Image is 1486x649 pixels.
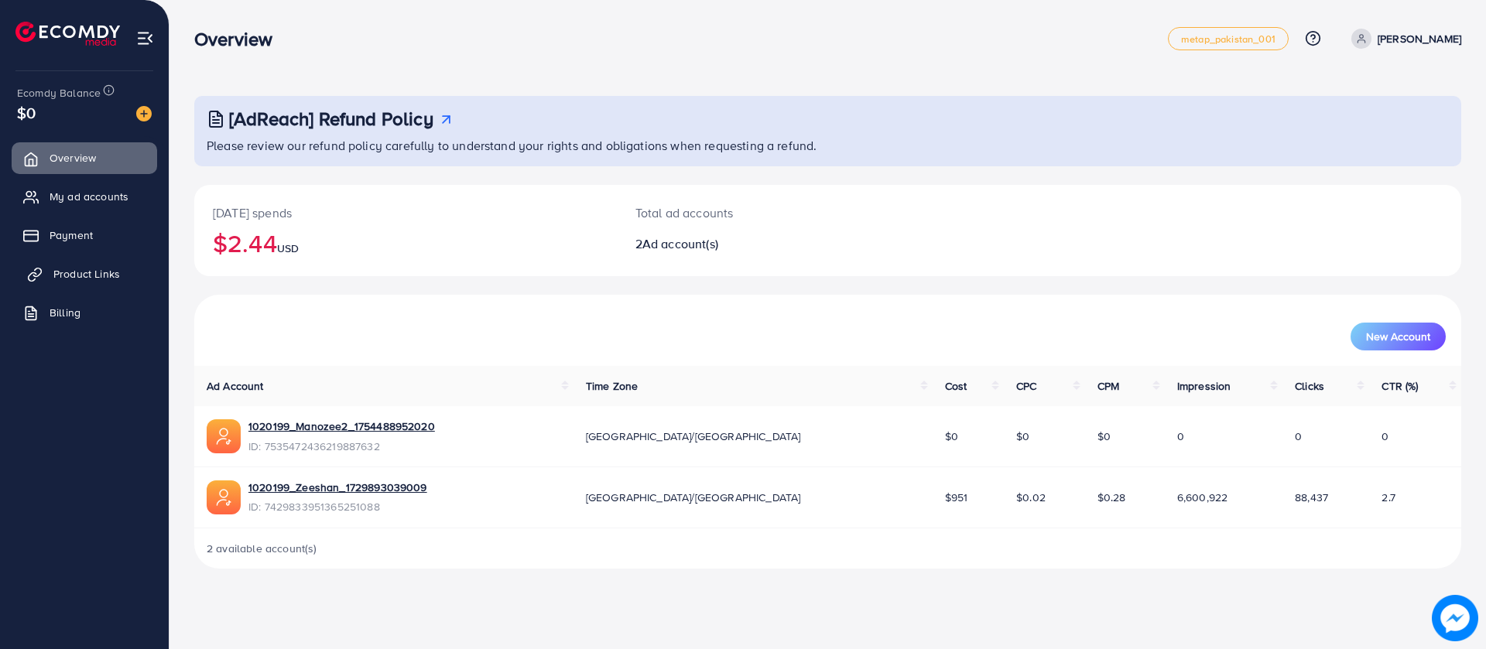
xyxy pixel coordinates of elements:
[1351,323,1446,350] button: New Account
[945,429,958,444] span: $0
[12,297,157,328] a: Billing
[642,235,718,252] span: Ad account(s)
[1295,429,1302,444] span: 0
[1378,29,1461,48] p: [PERSON_NAME]
[945,378,967,394] span: Cost
[635,237,915,251] h2: 2
[586,378,638,394] span: Time Zone
[1295,378,1324,394] span: Clicks
[248,418,435,434] a: 1020199_Manozee2_1754488952020
[136,29,154,47] img: menu
[1345,29,1461,49] a: [PERSON_NAME]
[248,499,427,514] span: ID: 7429833951365251088
[207,541,317,556] span: 2 available account(s)
[194,28,285,50] h3: Overview
[248,480,427,495] a: 1020199_Zeeshan_1729893039009
[1016,378,1036,394] span: CPC
[12,220,157,251] a: Payment
[50,305,80,320] span: Billing
[1432,595,1478,641] img: image
[1181,34,1275,44] span: metap_pakistan_001
[1177,429,1184,444] span: 0
[50,150,96,166] span: Overview
[213,228,598,258] h2: $2.44
[1097,429,1111,444] span: $0
[1366,331,1430,342] span: New Account
[207,136,1452,155] p: Please review our refund policy carefully to understand your rights and obligations when requesti...
[1097,490,1126,505] span: $0.28
[586,429,801,444] span: [GEOGRAPHIC_DATA]/[GEOGRAPHIC_DATA]
[945,490,968,505] span: $951
[136,106,152,121] img: image
[12,142,157,173] a: Overview
[277,241,299,256] span: USD
[17,101,36,124] span: $0
[17,85,101,101] span: Ecomdy Balance
[1016,429,1029,444] span: $0
[229,108,433,130] h3: [AdReach] Refund Policy
[50,227,93,243] span: Payment
[1168,27,1289,50] a: metap_pakistan_001
[635,203,915,222] p: Total ad accounts
[15,22,120,46] img: logo
[207,419,241,453] img: ic-ads-acc.e4c84228.svg
[1177,490,1227,505] span: 6,600,922
[207,378,264,394] span: Ad Account
[248,439,435,454] span: ID: 7535472436219887632
[12,181,157,212] a: My ad accounts
[1382,378,1418,394] span: CTR (%)
[12,258,157,289] a: Product Links
[1382,429,1388,444] span: 0
[586,490,801,505] span: [GEOGRAPHIC_DATA]/[GEOGRAPHIC_DATA]
[1382,490,1395,505] span: 2.7
[213,203,598,222] p: [DATE] spends
[53,266,120,282] span: Product Links
[1177,378,1231,394] span: Impression
[50,189,128,204] span: My ad accounts
[1295,490,1328,505] span: 88,437
[1097,378,1119,394] span: CPM
[1016,490,1046,505] span: $0.02
[207,480,241,514] img: ic-ads-acc.e4c84228.svg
